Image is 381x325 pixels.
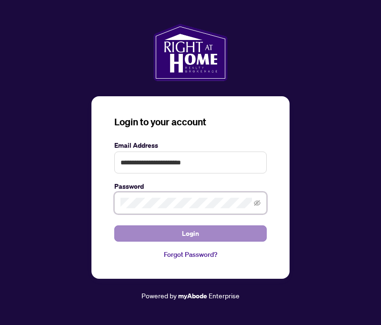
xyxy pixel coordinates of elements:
[114,225,267,242] button: Login
[182,226,199,241] span: Login
[153,24,227,81] img: ma-logo
[114,140,267,151] label: Email Address
[178,291,207,301] a: myAbode
[114,249,267,260] a: Forgot Password?
[114,181,267,192] label: Password
[114,115,267,129] h3: Login to your account
[254,200,261,206] span: eye-invisible
[141,291,177,300] span: Powered by
[209,291,240,300] span: Enterprise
